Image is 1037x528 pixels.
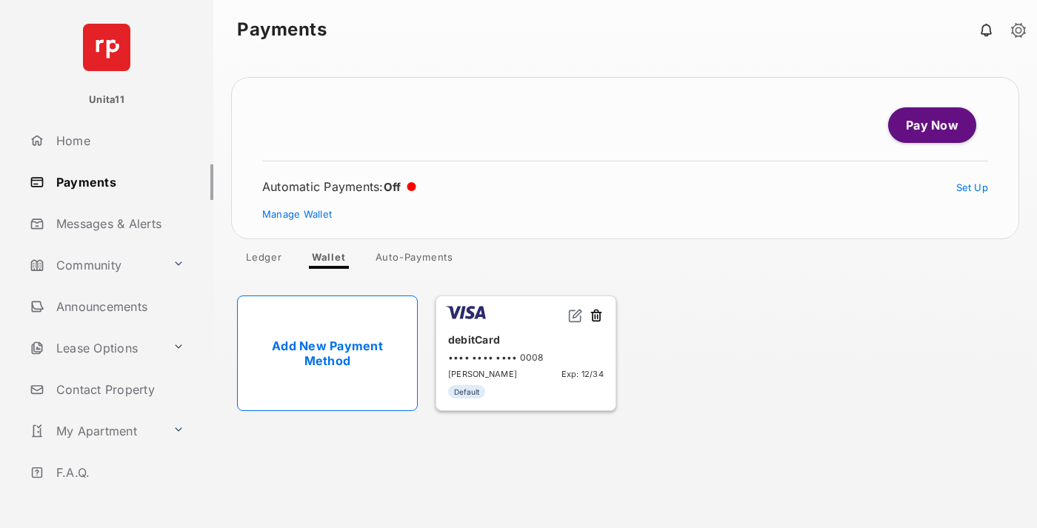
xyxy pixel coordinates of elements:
[384,180,401,194] span: Off
[448,369,517,379] span: [PERSON_NAME]
[89,93,124,107] p: Unita11
[262,208,332,220] a: Manage Wallet
[24,247,167,283] a: Community
[24,413,167,449] a: My Apartment
[448,352,604,363] div: •••• •••• •••• 0008
[24,206,213,241] a: Messages & Alerts
[24,330,167,366] a: Lease Options
[24,123,213,158] a: Home
[262,179,416,194] div: Automatic Payments :
[300,251,358,269] a: Wallet
[237,21,327,39] strong: Payments
[364,251,465,269] a: Auto-Payments
[24,164,213,200] a: Payments
[24,372,213,407] a: Contact Property
[83,24,130,71] img: svg+xml;base64,PHN2ZyB4bWxucz0iaHR0cDovL3d3dy53My5vcmcvMjAwMC9zdmciIHdpZHRoPSI2NCIgaGVpZ2h0PSI2NC...
[561,369,604,379] span: Exp: 12/34
[234,251,294,269] a: Ledger
[237,295,418,411] a: Add New Payment Method
[24,289,213,324] a: Announcements
[448,327,604,352] div: debitCard
[568,308,583,323] img: svg+xml;base64,PHN2ZyB2aWV3Qm94PSIwIDAgMjQgMjQiIHdpZHRoPSIxNiIgaGVpZ2h0PSIxNiIgZmlsbD0ibm9uZSIgeG...
[24,455,213,490] a: F.A.Q.
[956,181,989,193] a: Set Up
